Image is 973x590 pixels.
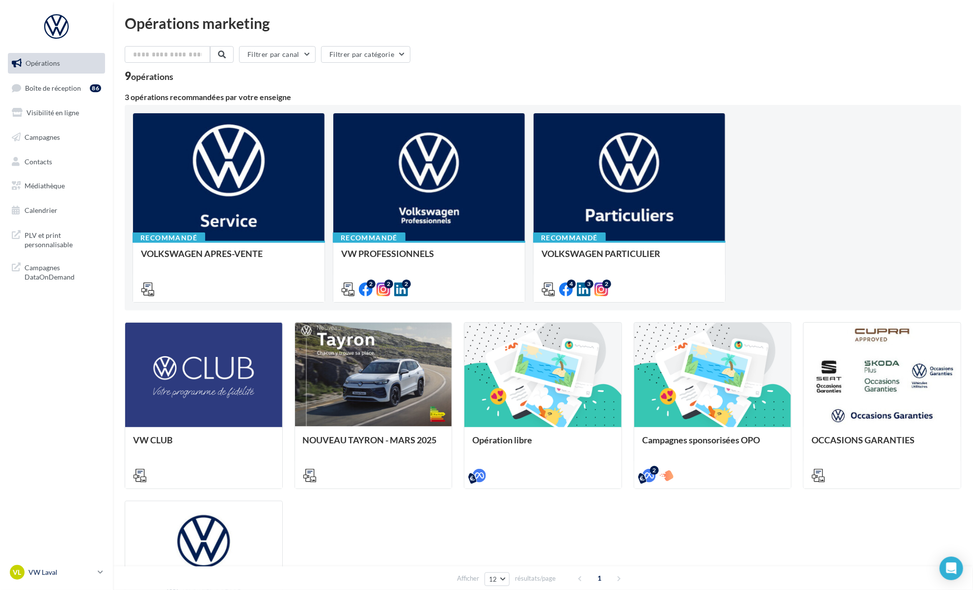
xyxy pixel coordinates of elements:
a: Campagnes DataOnDemand [6,257,107,286]
span: VOLKSWAGEN PARTICULIER [541,248,660,259]
span: Calendrier [25,206,57,214]
span: OCCASIONS GARANTIES [811,435,915,445]
span: Campagnes sponsorisées OPO [642,435,760,445]
a: Opérations [6,53,107,74]
span: résultats/page [515,574,556,583]
span: Opération libre [472,435,532,445]
span: VW CLUB [133,435,173,445]
span: Médiathèque [25,181,65,190]
button: 12 [485,572,510,586]
a: Calendrier [6,200,107,221]
a: Visibilité en ligne [6,103,107,123]
span: VOLKSWAGEN APRES-VENTE [141,248,263,259]
span: VL [13,567,22,577]
div: 2 [650,466,659,475]
span: Visibilité en ligne [27,108,79,117]
button: Filtrer par canal [239,46,316,63]
div: Recommandé [533,232,606,243]
div: 86 [90,84,101,92]
span: PLV et print personnalisable [25,229,101,250]
div: 3 [585,280,594,288]
div: 9 [125,71,173,81]
span: Campagnes [25,133,60,141]
span: Afficher [457,574,479,583]
div: 2 [602,280,611,288]
span: Opérations [26,59,60,67]
a: Contacts [6,152,107,172]
div: 2 [384,280,393,288]
span: NOUVEAU TAYRON - MARS 2025 [303,435,437,445]
a: Boîte de réception86 [6,77,107,99]
div: opérations [131,72,173,81]
div: 4 [567,280,576,288]
span: Campagnes DataOnDemand [25,261,101,282]
a: Campagnes [6,127,107,148]
span: Contacts [25,157,52,165]
a: Médiathèque [6,176,107,196]
span: Boîte de réception [25,83,81,92]
div: Open Intercom Messenger [940,557,963,580]
div: 3 opérations recommandées par votre enseigne [125,93,961,101]
p: VW Laval [28,567,94,577]
div: Recommandé [333,232,405,243]
a: VL VW Laval [8,563,105,582]
span: VW PROFESSIONNELS [341,248,434,259]
button: Filtrer par catégorie [321,46,410,63]
div: 2 [367,280,376,288]
span: 12 [489,575,497,583]
div: Opérations marketing [125,16,961,30]
div: 2 [402,280,411,288]
span: 1 [592,570,608,586]
a: PLV et print personnalisable [6,225,107,254]
div: Recommandé [133,232,205,243]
